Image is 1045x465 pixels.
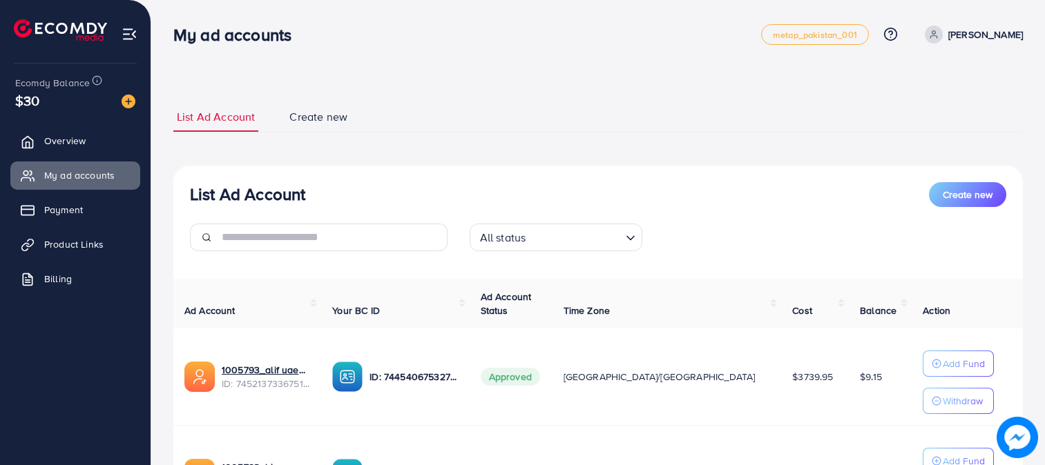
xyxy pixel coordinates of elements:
span: Create new [943,188,993,201]
a: Payment [10,196,140,224]
p: Add Fund [943,355,985,372]
div: <span class='underline'>1005793_alif uae_1735085948322</span></br>7452137336751783937 [222,363,310,391]
span: Approved [481,368,540,386]
img: image [997,417,1038,458]
span: Create new [289,109,347,125]
img: ic-ba-acc.ded83a64.svg [332,362,363,392]
a: Billing [10,265,140,293]
span: Ad Account Status [481,290,532,317]
span: My ad accounts [44,168,115,182]
span: List Ad Account [177,109,255,125]
span: $3739.95 [792,370,833,384]
p: ID: 7445406753275019281 [370,368,458,385]
h3: List Ad Account [190,184,305,204]
span: Ecomdy Balance [15,76,90,90]
img: menu [122,26,137,42]
span: Time Zone [564,304,610,317]
span: metap_pakistan_001 [773,30,857,39]
span: ID: 7452137336751783937 [222,377,310,390]
h3: My ad accounts [173,25,303,45]
a: 1005793_alif uae_1735085948322 [222,363,310,377]
a: My ad accounts [10,161,140,189]
span: All status [477,228,529,248]
span: Overview [44,134,86,148]
span: [GEOGRAPHIC_DATA]/[GEOGRAPHIC_DATA] [564,370,756,384]
p: Withdraw [943,393,983,409]
span: $9.15 [860,370,882,384]
img: ic-ads-acc.e4c84228.svg [184,362,215,392]
button: Withdraw [923,388,994,414]
input: Search for option [530,225,620,248]
a: Overview [10,127,140,155]
span: Ad Account [184,304,236,317]
img: logo [14,19,107,41]
span: Balance [860,304,897,317]
span: Your BC ID [332,304,380,317]
a: Product Links [10,230,140,258]
span: Billing [44,272,72,286]
div: Search for option [470,224,642,251]
span: Payment [44,203,83,217]
p: [PERSON_NAME] [948,26,1023,43]
button: Add Fund [923,350,994,377]
img: image [122,95,135,108]
span: Action [923,304,950,317]
a: [PERSON_NAME] [919,26,1023,43]
a: metap_pakistan_001 [761,24,869,45]
span: Cost [792,304,812,317]
span: $30 [15,90,39,110]
span: Product Links [44,237,104,251]
button: Create new [929,182,1006,207]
